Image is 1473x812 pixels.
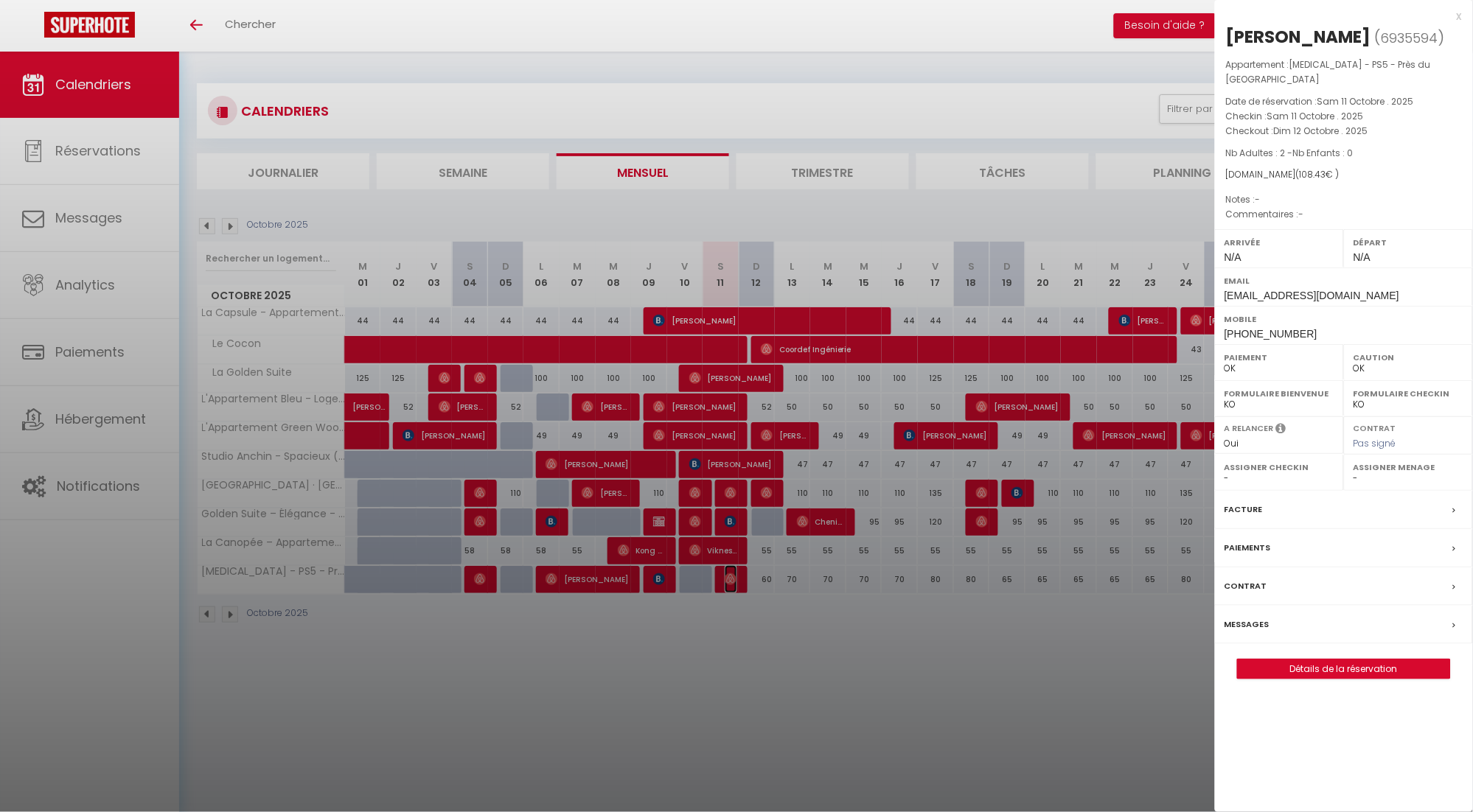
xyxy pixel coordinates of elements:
[1354,350,1463,365] label: Caution
[1299,208,1304,220] span: -
[1226,147,1354,159] span: Nb Adultes : 2 -
[1226,25,1371,49] div: [PERSON_NAME]
[1225,328,1317,340] span: [PHONE_NUMBER]
[1225,235,1334,250] label: Arrivée
[1226,109,1462,124] p: Checkin :
[1225,502,1263,517] label: Facture
[1225,290,1399,301] span: [EMAIL_ADDRESS][DOMAIN_NAME]
[1225,422,1274,435] label: A relancer
[1354,437,1396,449] span: Pas signé
[1354,386,1463,401] label: Formulaire Checkin
[1225,350,1334,365] label: Paiement
[1226,124,1462,139] p: Checkout :
[1225,386,1334,401] label: Formulaire Bienvenue
[1225,540,1271,556] label: Paiements
[1267,110,1364,122] span: Sam 11 Octobre . 2025
[1276,422,1286,438] i: Sélectionner OUI si vous souhaiter envoyer les séquences de messages post-checkout
[1226,168,1462,182] div: [DOMAIN_NAME]
[1354,422,1396,432] label: Contrat
[1226,58,1431,85] span: [MEDICAL_DATA] - PS5 - Près du [GEOGRAPHIC_DATA]
[1238,659,1450,679] a: Détails de la réservation
[1226,57,1462,87] p: Appartement :
[1354,235,1463,250] label: Départ
[1354,460,1463,475] label: Assigner Menage
[1225,273,1463,288] label: Email
[1226,94,1462,109] p: Date de réservation :
[1354,251,1371,263] span: N/A
[1226,207,1462,222] p: Commentaires :
[1225,617,1270,632] label: Messages
[1300,168,1326,181] span: 108.43
[1225,578,1267,594] label: Contrat
[1237,659,1451,679] button: Détails de la réservation
[1226,192,1462,207] p: Notes :
[1296,168,1340,181] span: ( € )
[1256,193,1261,206] span: -
[1293,147,1354,159] span: Nb Enfants : 0
[1317,95,1414,108] span: Sam 11 Octobre . 2025
[1381,29,1438,47] span: 6935594
[1215,7,1462,25] div: x
[1225,312,1463,326] label: Mobile
[1225,460,1334,475] label: Assigner Checkin
[1375,27,1445,48] span: ( )
[1225,251,1242,263] span: N/A
[1274,125,1368,137] span: Dim 12 Octobre . 2025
